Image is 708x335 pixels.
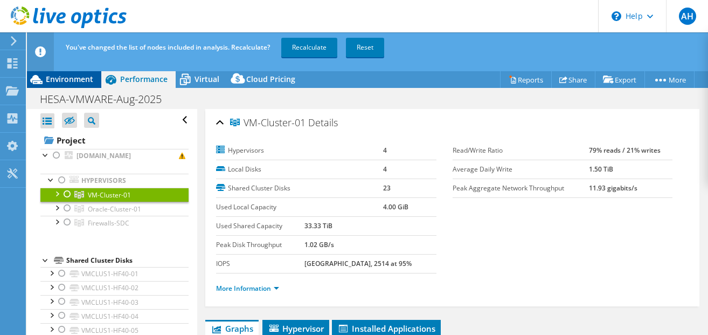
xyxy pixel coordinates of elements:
label: Shared Cluster Disks [216,183,383,194]
label: Peak Disk Throughput [216,240,304,250]
a: VMCLUS1-HF40-04 [40,309,189,323]
div: Shared Cluster Disks [66,254,189,267]
b: 33.33 TiB [304,221,332,230]
label: Average Daily Write [453,164,589,175]
span: Environment [46,74,93,84]
svg: \n [612,11,621,21]
b: 4 [383,146,387,155]
b: 1.50 TiB [589,165,613,174]
label: Peak Aggregate Network Throughput [453,183,589,194]
a: VMCLUS1-HF40-01 [40,267,189,281]
a: More [644,71,695,88]
a: VMCLUS1-HF40-02 [40,281,189,295]
a: VM-Cluster-01 [40,188,189,202]
a: VMCLUS1-HF40-03 [40,295,189,309]
span: Details [308,116,338,129]
b: 23 [383,183,391,193]
label: Hypervisors [216,145,383,156]
span: Hypervisor [268,323,324,334]
label: IOPS [216,258,304,269]
a: Oracle-Cluster-01 [40,202,189,216]
span: VM-Cluster-01 [230,118,306,128]
span: Firewalls-SDC [88,218,129,228]
b: 4 [383,165,387,174]
b: 11.93 gigabits/s [589,183,637,193]
a: Recalculate [281,38,337,57]
a: [DOMAIN_NAME] [40,149,189,163]
a: More Information [216,284,279,293]
span: Cloud Pricing [246,74,295,84]
label: Local Disks [216,164,383,175]
b: 4.00 GiB [383,202,408,211]
a: Export [595,71,645,88]
span: Performance [120,74,168,84]
a: Share [551,71,595,88]
span: AH [679,8,696,25]
b: [DOMAIN_NAME] [77,151,131,160]
a: Project [40,132,189,149]
a: Hypervisors [40,174,189,188]
a: Firewalls-SDC [40,216,189,230]
span: Oracle-Cluster-01 [88,204,141,214]
label: Used Shared Capacity [216,221,304,231]
b: 79% reads / 21% writes [589,146,661,155]
a: Reset [346,38,384,57]
a: Reports [500,71,552,88]
b: 1.02 GB/s [304,240,334,249]
span: Graphs [211,323,253,334]
span: Virtual [195,74,219,84]
label: Used Local Capacity [216,202,383,213]
b: [GEOGRAPHIC_DATA], 2514 at 95% [304,259,412,268]
label: Read/Write Ratio [453,145,589,156]
h1: HESA-VMWARE-Aug-2025 [35,93,178,105]
span: Installed Applications [337,323,435,334]
span: VM-Cluster-01 [88,190,131,200]
span: You've changed the list of nodes included in analysis. Recalculate? [66,43,270,52]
